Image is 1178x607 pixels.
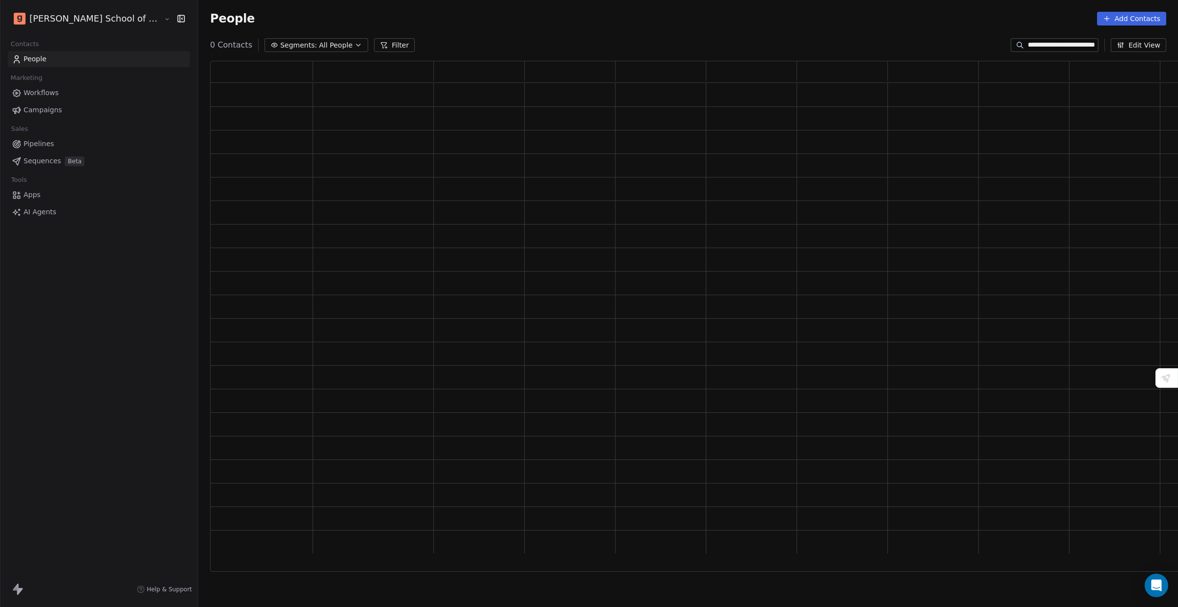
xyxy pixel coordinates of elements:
span: All People [319,40,352,51]
div: Open Intercom Messenger [1145,574,1168,597]
button: Edit View [1111,38,1166,52]
img: Goela%20School%20Logos%20(4).png [14,13,26,25]
a: SequencesBeta [8,153,190,169]
a: Workflows [8,85,190,101]
a: AI Agents [8,204,190,220]
span: Pipelines [24,139,54,149]
a: People [8,51,190,67]
span: Workflows [24,88,59,98]
span: [PERSON_NAME] School of Finance LLP [29,12,161,25]
button: Filter [374,38,415,52]
a: Help & Support [137,585,192,593]
span: Beta [65,156,84,166]
span: Sequences [24,156,61,166]
span: Help & Support [147,585,192,593]
span: Sales [7,122,32,136]
button: [PERSON_NAME] School of Finance LLP [12,10,157,27]
a: Campaigns [8,102,190,118]
span: People [24,54,47,64]
span: Apps [24,190,41,200]
span: Marketing [6,71,47,85]
span: Tools [7,173,31,187]
span: Campaigns [24,105,62,115]
span: People [210,11,255,26]
span: 0 Contacts [210,39,252,51]
span: AI Agents [24,207,56,217]
button: Add Contacts [1097,12,1166,25]
a: Pipelines [8,136,190,152]
span: Contacts [6,37,43,51]
span: Segments: [280,40,317,51]
a: Apps [8,187,190,203]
